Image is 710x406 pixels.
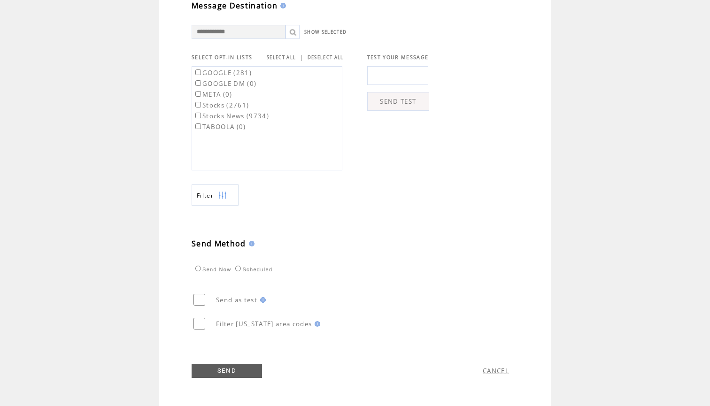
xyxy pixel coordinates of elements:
[195,123,201,129] input: TABOOLA (0)
[257,297,266,303] img: help.gif
[195,69,201,75] input: GOOGLE (281)
[216,296,257,304] span: Send as test
[304,29,347,35] a: SHOW SELECTED
[192,0,278,11] span: Message Destination
[246,241,255,246] img: help.gif
[193,267,231,272] label: Send Now
[312,321,320,327] img: help.gif
[195,91,201,97] input: META (0)
[193,112,269,120] label: Stocks News (9734)
[192,238,246,249] span: Send Method
[195,266,201,271] input: Send Now
[193,101,249,109] label: Stocks (2761)
[192,364,262,378] a: SEND
[193,79,256,88] label: GOOGLE DM (0)
[193,90,232,99] label: META (0)
[367,54,429,61] span: TEST YOUR MESSAGE
[278,3,286,8] img: help.gif
[267,54,296,61] a: SELECT ALL
[367,92,429,111] a: SEND TEST
[308,54,344,61] a: DESELECT ALL
[235,266,241,271] input: Scheduled
[218,185,227,206] img: filters.png
[197,192,214,199] span: Show filters
[300,53,303,61] span: |
[233,267,272,272] label: Scheduled
[193,69,252,77] label: GOOGLE (281)
[192,54,252,61] span: SELECT OPT-IN LISTS
[216,320,312,328] span: Filter [US_STATE] area codes
[195,80,201,86] input: GOOGLE DM (0)
[195,113,201,118] input: Stocks News (9734)
[483,367,509,375] a: CANCEL
[193,123,246,131] label: TABOOLA (0)
[195,102,201,107] input: Stocks (2761)
[192,184,239,206] a: Filter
